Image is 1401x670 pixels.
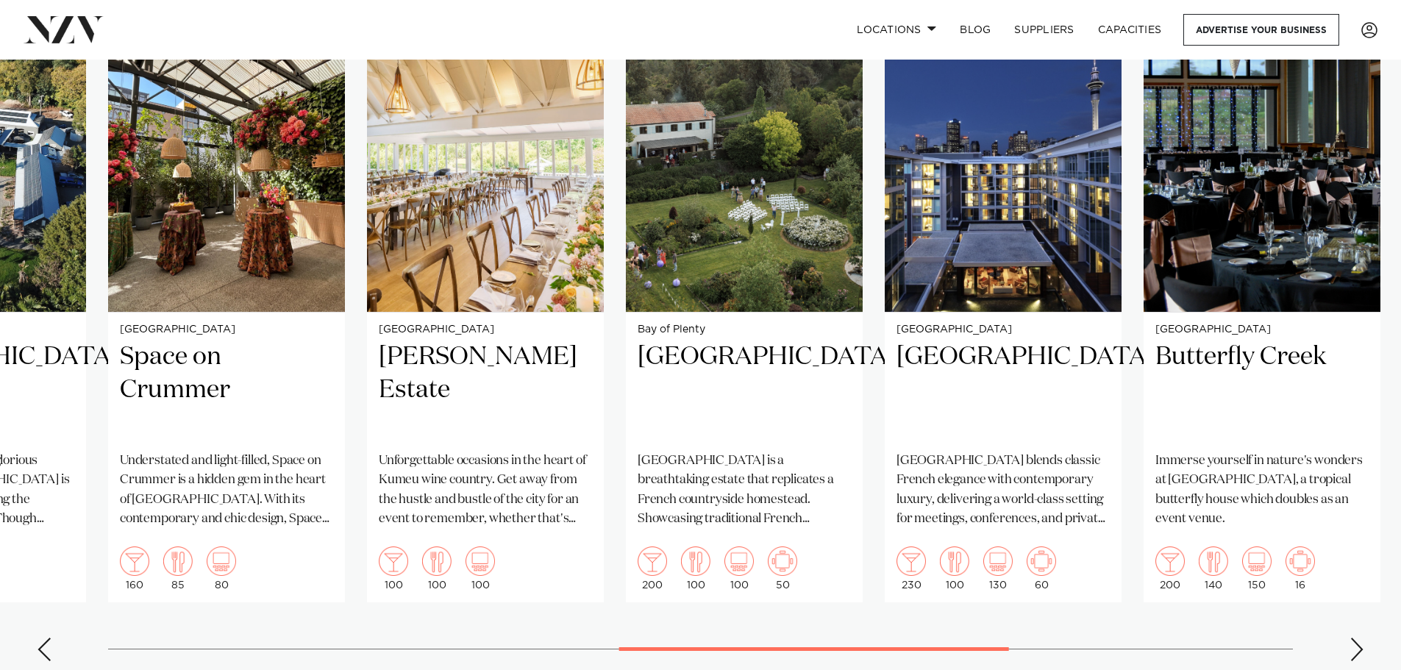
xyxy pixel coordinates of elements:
img: meeting.png [1027,546,1056,576]
p: Immerse yourself in nature's wonders at [GEOGRAPHIC_DATA], a tropical butterfly house which doubl... [1155,452,1369,529]
small: [GEOGRAPHIC_DATA] [379,324,592,335]
small: [GEOGRAPHIC_DATA] [896,324,1110,335]
img: meeting.png [1286,546,1315,576]
div: 200 [638,546,667,591]
div: 50 [768,546,797,591]
h2: [GEOGRAPHIC_DATA] [896,341,1110,440]
img: dining.png [681,546,710,576]
img: cocktail.png [638,546,667,576]
img: dining.png [940,546,969,576]
div: 160 [120,546,149,591]
div: 100 [940,546,969,591]
div: 100 [724,546,754,591]
div: 85 [163,546,193,591]
a: Locations [845,14,948,46]
img: nzv-logo.png [24,16,104,43]
h2: [PERSON_NAME] Estate [379,341,592,440]
img: cocktail.png [379,546,408,576]
p: Unforgettable occasions in the heart of Kumeu wine country. Get away from the hustle and bustle o... [379,452,592,529]
div: 100 [379,546,408,591]
div: 200 [1155,546,1185,591]
img: cocktail.png [896,546,926,576]
img: theatre.png [207,546,236,576]
div: 100 [681,546,710,591]
img: theatre.png [983,546,1013,576]
p: [GEOGRAPHIC_DATA] is a breathtaking estate that replicates a French countryside homestead. Showca... [638,452,851,529]
div: 16 [1286,546,1315,591]
a: Capacities [1086,14,1174,46]
img: dining.png [163,546,193,576]
img: cocktail.png [1155,546,1185,576]
div: 140 [1199,546,1228,591]
img: cocktail.png [120,546,149,576]
p: Understated and light-filled, Space on Crummer is a hidden gem in the heart of [GEOGRAPHIC_DATA].... [120,452,333,529]
img: dining.png [1199,546,1228,576]
div: 100 [422,546,452,591]
h2: [GEOGRAPHIC_DATA] [638,341,851,440]
div: 80 [207,546,236,591]
p: [GEOGRAPHIC_DATA] blends classic French elegance with contemporary luxury, delivering a world-cla... [896,452,1110,529]
div: 130 [983,546,1013,591]
a: BLOG [948,14,1002,46]
h2: Butterfly Creek [1155,341,1369,440]
a: Advertise your business [1183,14,1339,46]
small: [GEOGRAPHIC_DATA] [1155,324,1369,335]
div: 100 [466,546,495,591]
img: theatre.png [724,546,754,576]
img: theatre.png [466,546,495,576]
div: 60 [1027,546,1056,591]
small: [GEOGRAPHIC_DATA] [120,324,333,335]
div: 230 [896,546,926,591]
h2: Space on Crummer [120,341,333,440]
img: theatre.png [1242,546,1272,576]
small: Bay of Plenty [638,324,851,335]
div: 150 [1242,546,1272,591]
a: SUPPLIERS [1002,14,1085,46]
img: dining.png [422,546,452,576]
img: meeting.png [768,546,797,576]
